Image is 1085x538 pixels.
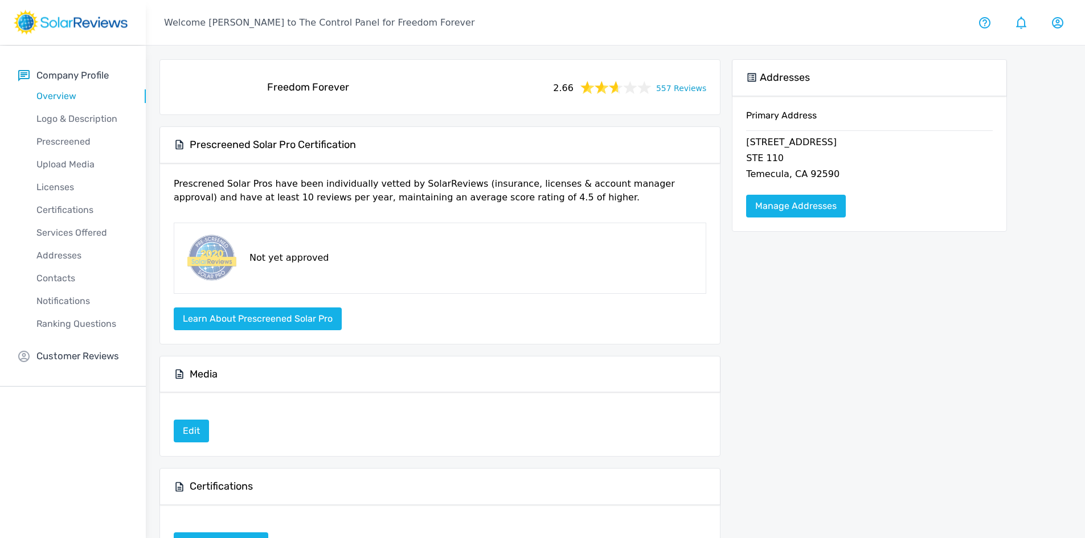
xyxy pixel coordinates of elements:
a: Logo & Description [18,108,146,130]
span: 2.66 [553,79,574,95]
p: Prescreened [18,135,146,149]
p: Customer Reviews [36,349,119,363]
h5: Prescreened Solar Pro Certification [190,138,356,151]
p: Contacts [18,272,146,285]
h5: Media [190,368,218,381]
p: Logo & Description [18,112,146,126]
a: Edit [174,420,209,442]
a: Addresses [18,244,146,267]
h5: Addresses [760,71,810,84]
p: Ranking Questions [18,317,146,331]
p: Certifications [18,203,146,217]
p: Prescrened Solar Pros have been individually vetted by SolarReviews (insurance, licenses & accoun... [174,177,706,213]
h6: Primary Address [746,110,993,130]
a: Ranking Questions [18,313,146,335]
h5: Freedom Forever [267,81,349,94]
button: Learn about Prescreened Solar Pro [174,307,342,330]
a: Notifications [18,290,146,313]
p: Overview [18,89,146,103]
h5: Certifications [190,480,253,493]
a: Upload Media [18,153,146,176]
a: Services Offered [18,221,146,244]
p: Notifications [18,294,146,308]
a: Prescreened [18,130,146,153]
a: Licenses [18,176,146,199]
a: Manage Addresses [746,195,846,217]
p: Temecula, CA 92590 [746,167,993,183]
a: Certifications [18,199,146,221]
p: Company Profile [36,68,109,83]
a: Edit [174,425,209,436]
p: Not yet approved [249,251,329,265]
a: Contacts [18,267,146,290]
p: Licenses [18,180,146,194]
p: Welcome [PERSON_NAME] to The Control Panel for Freedom Forever [164,16,474,30]
p: STE 110 [746,151,993,167]
p: [STREET_ADDRESS] [746,135,993,151]
img: prescreened-badge.png [183,232,238,284]
a: Learn about Prescreened Solar Pro [174,313,342,324]
p: Upload Media [18,158,146,171]
p: Services Offered [18,226,146,240]
a: Overview [18,85,146,108]
a: 557 Reviews [656,80,706,95]
p: Addresses [18,249,146,262]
